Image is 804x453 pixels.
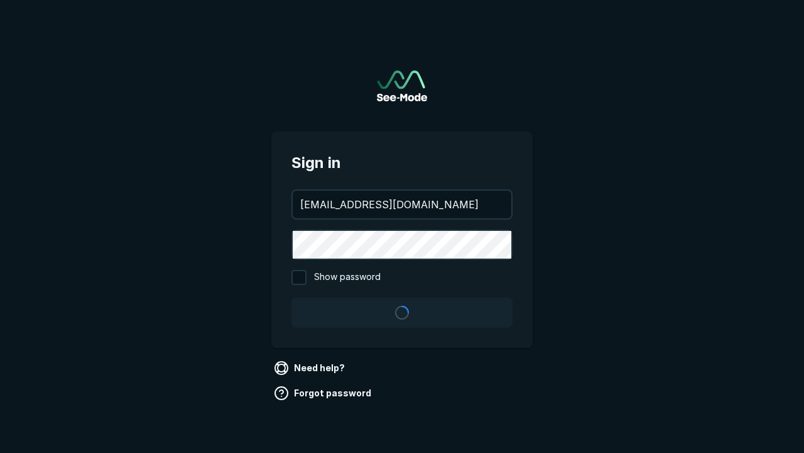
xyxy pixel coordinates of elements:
img: See-Mode Logo [377,70,427,101]
input: your@email.com [293,191,511,218]
a: Forgot password [271,383,376,403]
span: Sign in [291,152,513,174]
a: Need help? [271,358,350,378]
span: Show password [314,270,381,285]
a: Go to sign in [377,70,427,101]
